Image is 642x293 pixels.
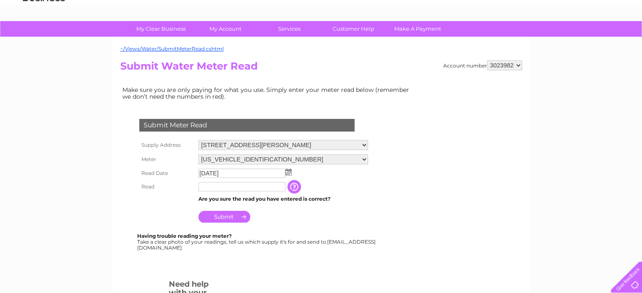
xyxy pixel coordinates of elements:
[586,36,607,42] a: Contact
[120,60,522,76] h2: Submit Water Meter Read
[137,167,196,180] th: Read Date
[319,21,388,37] a: Customer Help
[122,5,521,41] div: Clear Business is a trading name of Verastar Limited (registered in [GEOGRAPHIC_DATA] No. 3667643...
[614,36,634,42] a: Log out
[483,4,541,15] a: 0333 014 3131
[139,119,355,132] div: Submit Meter Read
[120,84,416,102] td: Make sure you are only paying for what you use. Simply enter your meter read below (remember we d...
[287,180,303,194] input: Information
[515,36,533,42] a: Energy
[22,22,65,48] img: logo.png
[383,21,452,37] a: Make A Payment
[126,21,196,37] a: My Clear Business
[137,233,232,239] b: Having trouble reading your meter?
[443,60,522,70] div: Account number
[493,36,509,42] a: Water
[569,36,581,42] a: Blog
[538,36,563,42] a: Telecoms
[255,21,324,37] a: Services
[190,21,260,37] a: My Account
[137,233,377,250] div: Take a clear photo of your readings, tell us which supply it's for and send to [EMAIL_ADDRESS][DO...
[196,194,370,204] td: Are you sure the read you have entered is correct?
[120,46,224,52] a: ~/Views/Water/SubmitMeterRead.cshtml
[137,180,196,194] th: Read
[198,211,250,223] input: Submit
[137,138,196,152] th: Supply Address
[285,169,292,175] img: ...
[137,152,196,167] th: Meter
